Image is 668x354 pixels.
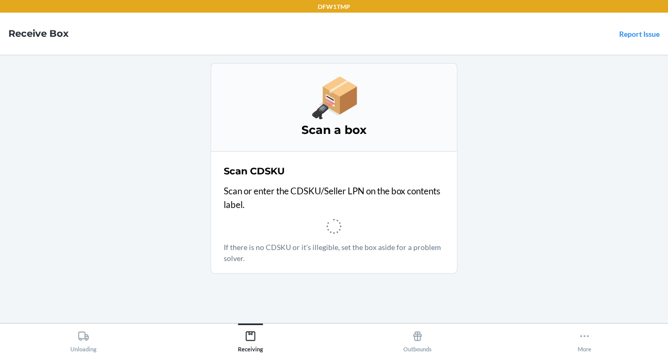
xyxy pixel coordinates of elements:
[403,326,432,352] div: Outbounds
[224,164,285,178] h2: Scan CDSKU
[318,2,350,12] p: DFW1TMP
[70,326,97,352] div: Unloading
[224,184,444,211] p: Scan or enter the CDSKU/Seller LPN on the box contents label.
[8,27,69,40] h4: Receive Box
[578,326,591,352] div: More
[167,324,334,352] button: Receiving
[619,29,660,38] a: Report Issue
[224,242,444,264] p: If there is no CDSKU or it's illegible, set the box aside for a problem solver.
[501,324,668,352] button: More
[238,326,263,352] div: Receiving
[224,122,444,139] h3: Scan a box
[334,324,501,352] button: Outbounds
